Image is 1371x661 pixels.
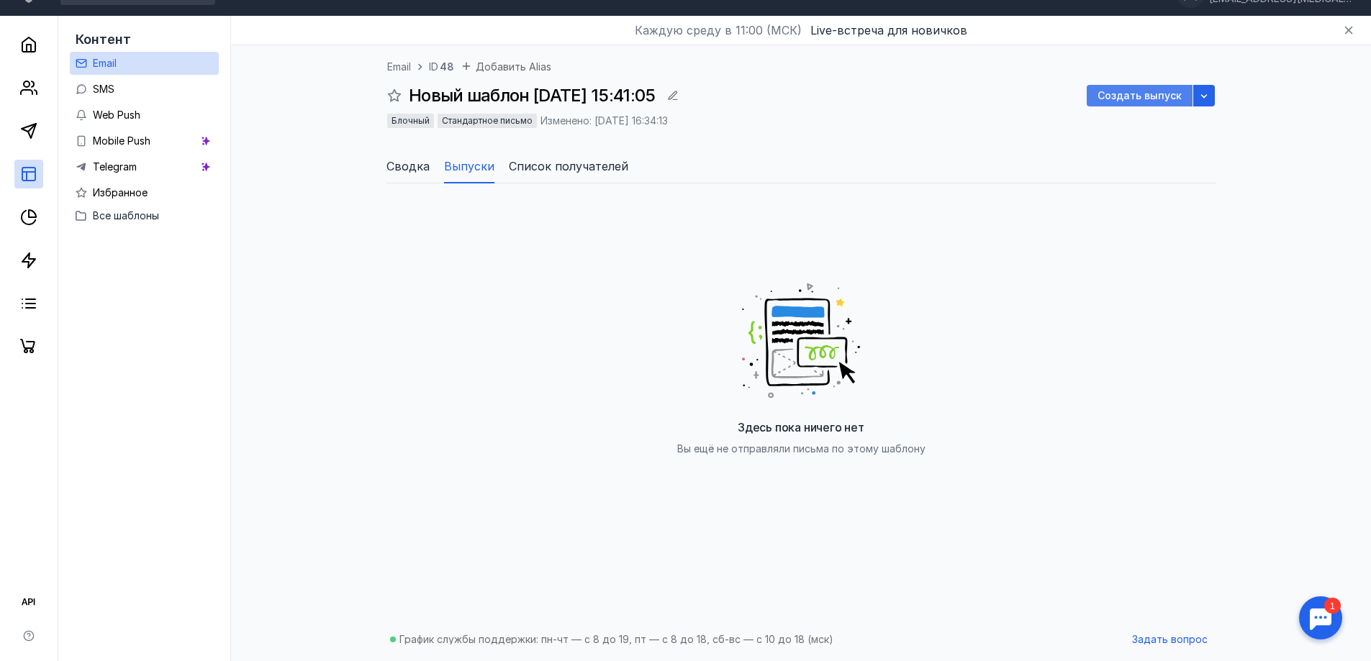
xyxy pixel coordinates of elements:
[810,23,967,37] span: Live-встреча для новичков
[93,109,140,121] span: Web Push
[440,60,454,74] span: 48
[386,158,430,175] span: Сводка
[399,633,833,645] span: График службы поддержки: пн-чт — с 8 до 19, пт — с 8 до 18, сб-вс — с 10 до 18 (мск)
[810,22,967,39] button: Live-встреча для новичков
[738,420,864,434] span: Здесь пока ничего нет
[70,52,219,75] a: Email
[1087,85,1193,106] button: Создать выпуск
[70,78,219,101] a: SMS
[509,158,628,175] span: Список получателей
[1132,634,1208,646] span: Задать вопрос
[93,186,148,199] span: Избранное
[444,158,494,175] span: Выпуски
[387,60,411,74] a: Email
[93,135,150,147] span: Mobile Push
[76,204,213,227] button: Все шаблоны
[70,155,219,178] a: Telegram
[476,60,551,73] span: Добавить Alias
[392,115,430,126] span: Блочный
[540,114,668,127] span: Изменено: [DATE] 16:34:13
[429,60,438,73] span: ID
[70,104,219,127] a: Web Push
[442,115,533,126] span: Стандартное письмо
[93,57,117,69] span: Email
[635,22,802,39] span: Каждую среду в 11:00 (МСК)
[1098,90,1182,102] span: Создать выпуск
[76,32,131,47] span: Контент
[677,442,926,455] span: Вы ещё не отправляли письма по этому шаблону
[70,181,219,204] a: Избранное
[1125,629,1215,650] button: Задать вопрос
[70,129,219,152] a: Mobile Push
[409,85,655,106] span: Новый шаблон [DATE] 15:41:05
[93,83,114,95] span: SMS
[93,209,159,222] span: Все шаблоны
[32,9,49,24] div: 1
[93,160,137,173] span: Telegram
